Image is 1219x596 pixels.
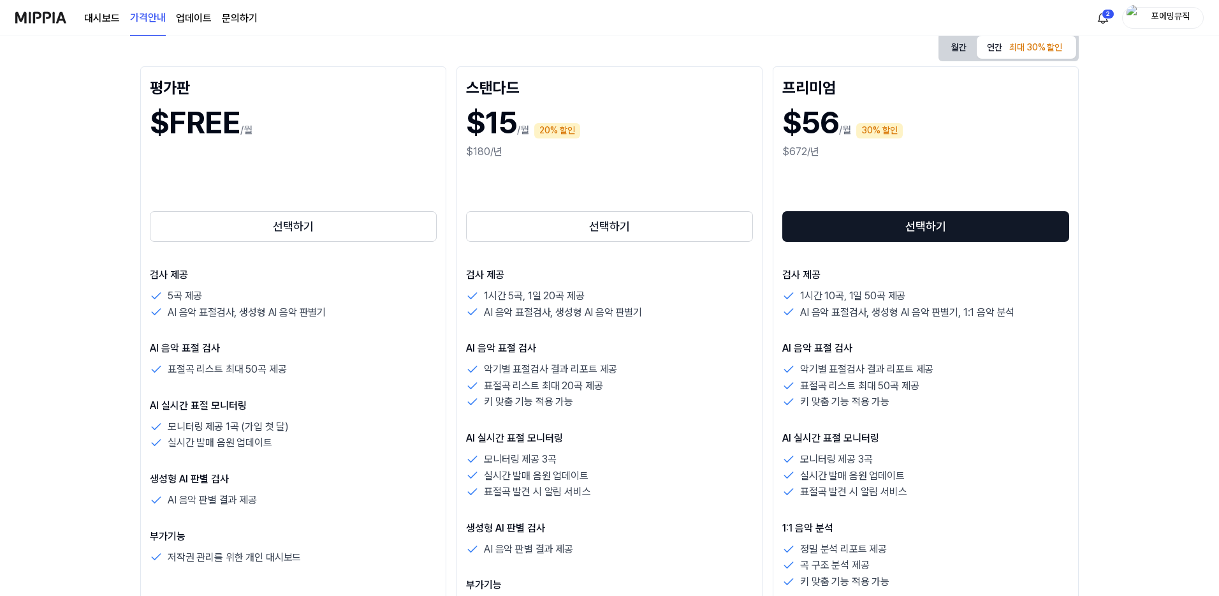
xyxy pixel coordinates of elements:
p: AI 음악 표절 검사 [782,341,1069,356]
p: AI 실시간 표절 모니터링 [150,398,437,413]
p: 1시간 5곡, 1일 20곡 제공 [484,288,584,304]
p: 표절곡 발견 시 알림 서비스 [800,484,907,500]
p: 검사 제공 [466,267,753,283]
a: 대시보드 [84,11,120,26]
img: 알림 [1095,10,1111,26]
p: 표절곡 리스트 최대 50곡 제공 [168,361,286,378]
button: 알림2 [1093,8,1113,28]
p: 생성형 AI 판별 검사 [466,521,753,536]
p: 실시간 발매 음원 업데이트 [484,468,588,484]
p: AI 실시간 표절 모니터링 [466,431,753,446]
p: 실시간 발매 음원 업데이트 [168,435,272,451]
h1: $56 [782,101,839,144]
p: 생성형 AI 판별 검사 [150,472,437,487]
button: 선택하기 [466,211,753,242]
p: AI 실시간 표절 모니터링 [782,431,1069,446]
p: AI 음악 표절검사, 생성형 AI 음악 판별기 [168,304,326,321]
button: 선택하기 [782,211,1069,242]
p: 검사 제공 [150,267,437,283]
p: 1시간 10곡, 1일 50곡 제공 [800,288,905,304]
button: 월간 [941,38,977,57]
h1: $FREE [150,101,240,144]
p: 1:1 음악 분석 [782,521,1069,536]
a: 문의하기 [222,11,258,26]
p: AI 음악 판별 결과 제공 [168,492,257,509]
p: /월 [839,123,851,138]
div: 2 [1102,9,1114,19]
p: /월 [517,123,529,138]
div: 스탠다드 [466,76,753,96]
p: 검사 제공 [782,267,1069,283]
p: 정밀 분석 리포트 제공 [800,541,887,558]
p: 표절곡 리스트 최대 20곡 제공 [484,378,602,394]
p: 모니터링 제공 1곡 (가입 첫 달) [168,419,289,435]
p: AI 음악 표절 검사 [150,341,437,356]
p: 표절곡 리스트 최대 50곡 제공 [800,378,919,394]
button: 선택하기 [150,211,437,242]
p: 키 맞춤 기능 적용 가능 [484,394,573,410]
img: profile [1127,5,1142,31]
p: /월 [240,123,252,138]
button: 연간 [977,36,1076,59]
p: AI 음악 표절검사, 생성형 AI 음악 판별기 [484,304,642,321]
p: 악기별 표절검사 결과 리포트 제공 [484,361,617,378]
p: 모니터링 제공 3곡 [800,451,872,468]
p: AI 음악 표절검사, 생성형 AI 음악 판별기, 1:1 음악 분석 [800,304,1014,321]
p: 부가기능 [466,577,753,593]
div: $672/년 [782,144,1069,160]
div: 20% 할인 [534,123,580,138]
p: 악기별 표절검사 결과 리포트 제공 [800,361,933,378]
p: 표절곡 발견 시 알림 서비스 [484,484,591,500]
div: 평가판 [150,76,437,96]
h1: $15 [466,101,517,144]
button: profile포에밍뮤직 [1122,7,1204,29]
div: 포에밍뮤직 [1146,10,1195,24]
p: 곡 구조 분석 제공 [800,557,869,574]
p: AI 음악 판별 결과 제공 [484,541,573,558]
a: 선택하기 [782,209,1069,244]
p: 저작권 관리를 위한 개인 대시보드 [168,549,301,566]
div: $180/년 [466,144,753,160]
p: 키 맞춤 기능 적용 가능 [800,394,889,410]
a: 가격안내 [130,1,166,36]
a: 선택하기 [150,209,437,244]
a: 업데이트 [176,11,212,26]
p: 키 맞춤 기능 적용 가능 [800,574,889,590]
div: 최대 30% 할인 [1005,40,1066,56]
a: 선택하기 [466,209,753,244]
p: 모니터링 제공 3곡 [484,451,556,468]
p: AI 음악 표절 검사 [466,341,753,356]
p: 5곡 제공 [168,288,202,304]
div: 프리미엄 [782,76,1069,96]
p: 실시간 발매 음원 업데이트 [800,468,905,484]
div: 30% 할인 [856,123,903,138]
p: 부가기능 [150,529,437,544]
